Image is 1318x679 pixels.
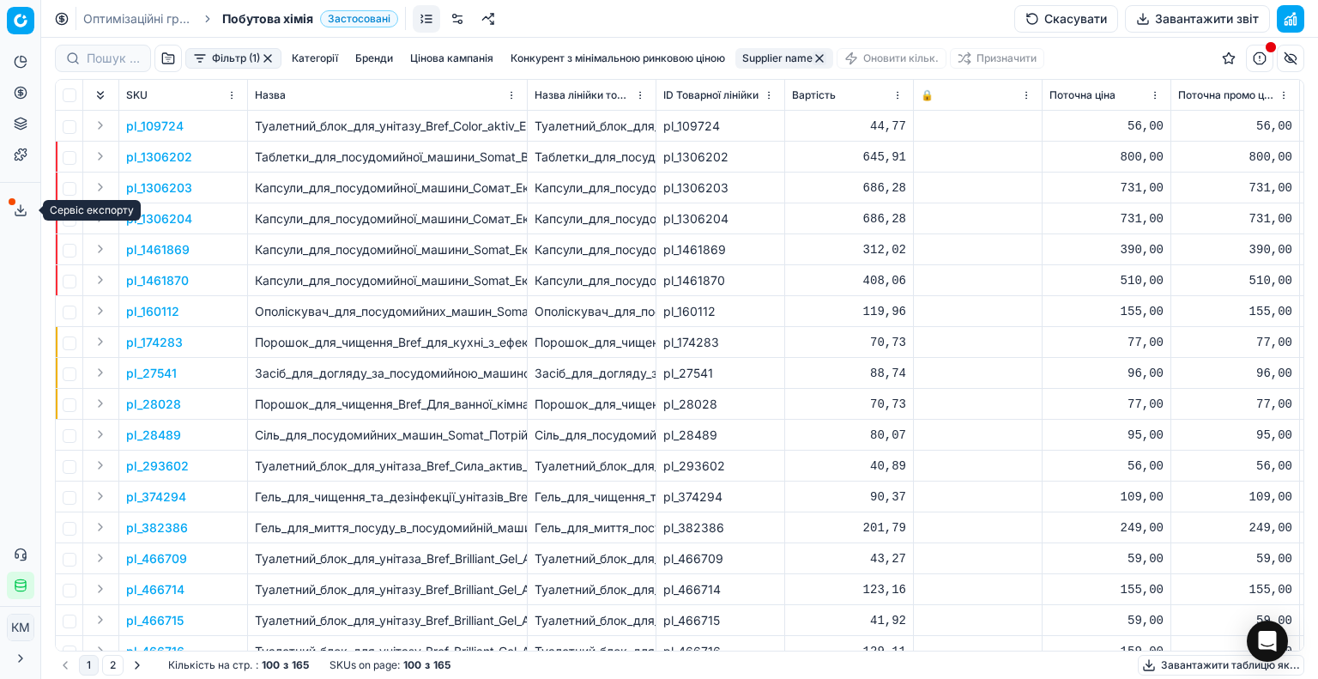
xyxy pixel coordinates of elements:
div: 408,06 [792,272,906,289]
div: Туалетний_блок_для_унітаза_Bref_Brilliant_Gel_All_in_1_Арктичний_океан_42_г_(860755) [535,550,649,567]
span: SKUs on page : [329,658,400,672]
p: pl_174283 [126,334,183,351]
div: Туалетний_блок_для_унітаза_Bref_Сила_актив_Свіжість_лимона_50_г [535,458,649,475]
button: 2 [102,655,124,676]
button: Завантажити таблицю як... [1138,655,1304,676]
button: Expand [90,270,111,290]
span: Побутова хімія [222,10,313,27]
button: pl_1306203 [126,179,192,197]
p: Таблетки_для_посудомийної_машини_Somat_Все_в_1_Екстра_115_шт. [255,149,520,166]
div: pl_160112 [663,303,777,320]
button: Expand [90,640,111,661]
span: ID Товарної лінійки [663,88,759,102]
div: 119,96 [792,303,906,320]
button: Expand [90,486,111,506]
button: Призначити [950,48,1044,69]
button: Expand [90,331,111,352]
nav: pagination [55,655,148,676]
strong: 100 [403,658,421,672]
div: pl_1461870 [663,272,777,289]
p: Туалетний_блок_для_унітазу_Bref_Color_aktiv_Евкаліпт_50_г_(785457) [255,118,520,135]
div: 59,00 [1178,612,1292,629]
span: Застосовані [320,10,398,27]
div: 731,00 [1178,210,1292,227]
button: Завантажити звіт [1125,5,1270,33]
button: Конкурент з мінімальною ринковою ціною [504,48,732,69]
div: pl_1306204 [663,210,777,227]
div: 800,00 [1049,149,1164,166]
div: 56,00 [1178,118,1292,135]
button: Категорії [285,48,345,69]
div: 159,00 [1178,643,1292,660]
div: 56,00 [1049,458,1164,475]
div: : [168,658,309,672]
button: Expand [90,362,111,383]
button: Expand [90,609,111,630]
button: Expand [90,115,111,136]
div: 44,77 [792,118,906,135]
p: Ополіскувач_для_посудомийних_машин_Somat_Потрійна_дія_750_мл_(261560) [255,303,520,320]
div: 390,00 [1178,241,1292,258]
p: Порошок_для_чищення_Bref_для_кухні_з_ефектом_соди_з_ароматом_лимона_0.5_кг_(440891) [255,334,520,351]
div: pl_466714 [663,581,777,598]
button: Expand [90,177,111,197]
button: Expand [90,455,111,476]
div: Туалетний_блок_для_унітазу_Bref_Brilliant_Gel_All_in_1_Весняний_дощ_42_г_(860767) [535,612,649,629]
button: pl_160112 [126,303,179,320]
div: 56,00 [1178,458,1292,475]
button: pl_382386 [126,519,188,537]
div: 70,73 [792,396,906,413]
p: Капсули_для_посудомийної_машини_Somat_Екселенс_3-в-1,_70_шт. [255,272,520,289]
span: SKU [126,88,148,102]
button: pl_466709 [126,550,187,567]
div: 731,00 [1178,179,1292,197]
p: Капсули_для_посудомийної_машини_Somat_Екселенс_3-в-1,_34_шт. [255,241,520,258]
div: pl_27541 [663,365,777,382]
p: Туалетний_блок_для_унітазу_Bref_Brilliant_Gel_All_in_1_Весняний_дощ_42_г_(860767) [255,612,520,629]
p: Гель_для_миття_посуду_в_посудомийній_машині_Somat_Gold_Анти-Жир_540_мл_(786663) [255,519,520,537]
span: КM [8,615,33,640]
button: Expand [90,424,111,445]
div: pl_109724 [663,118,777,135]
div: Таблетки_для_посудомийної_машини_Somat_Все_в_1_Екстра_115_шт. [535,149,649,166]
button: Бренди [348,48,400,69]
div: 77,00 [1049,334,1164,351]
div: Капсули_для_посудомийної_машини_Somat_Екселенс_3-в-1,_34_шт. [535,241,649,258]
button: pl_1461869 [126,241,190,258]
p: Засіб_для_догляду_за_посудомийною_машиною_Somat_Machine_Cleaner_3_шт._(702275) [255,365,520,382]
button: 1 [79,655,99,676]
button: pl_466716 [126,643,184,660]
div: pl_1461869 [663,241,777,258]
p: pl_293602 [126,458,189,475]
div: pl_174283 [663,334,777,351]
button: pl_1306202 [126,149,192,166]
span: Поточна ціна [1049,88,1115,102]
button: Expand [90,393,111,414]
div: 390,00 [1049,241,1164,258]
div: Засіб_для_догляду_за_посудомийною_машиною_Somat_Machine_Cleaner_3_шт._(702275) [535,365,649,382]
div: 95,00 [1178,427,1292,444]
button: Expand [90,548,111,568]
div: 77,00 [1178,396,1292,413]
div: Капсули_для_посудомийної_машини_Сомат_Екселенс_5-в-1,_80_шт. [535,179,649,197]
button: Expand [90,579,111,599]
button: Expand [90,239,111,259]
span: 🔒 [921,88,934,102]
div: 510,00 [1049,272,1164,289]
div: 312,02 [792,241,906,258]
div: 686,28 [792,179,906,197]
button: pl_28028 [126,396,181,413]
span: Вартість [792,88,836,102]
p: Порошок_для_чищення_Bref_Для_ванної_кімнати_з_ароматом_лимону_0.5_кг_(112942) [255,396,520,413]
div: Ополіскувач_для_посудомийних_машин_Somat_Потрійна_дія_750_мл_(261560) [535,303,649,320]
div: 155,00 [1049,303,1164,320]
div: 645,91 [792,149,906,166]
button: pl_109724 [126,118,184,135]
div: Капсули_для_посудомийної_машини_Сомат_Екселенс_4-в-1,_88_шт. [535,210,649,227]
div: pl_1306203 [663,179,777,197]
